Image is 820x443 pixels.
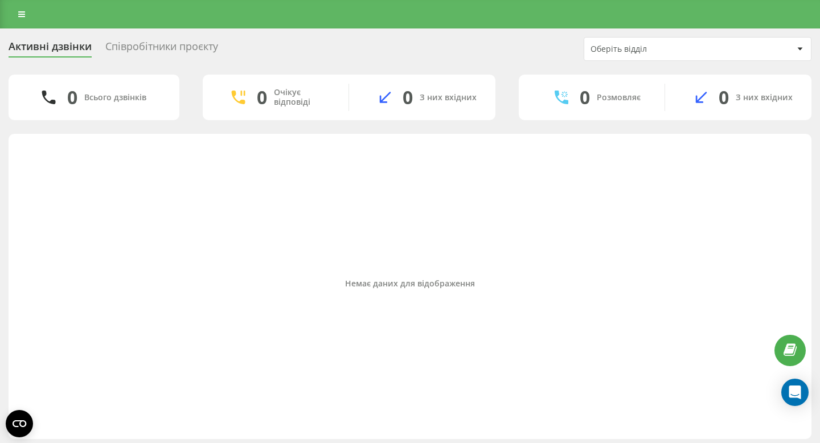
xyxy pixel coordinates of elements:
[781,379,809,406] div: Open Intercom Messenger
[18,278,802,288] div: Немає даних для відображення
[9,40,92,58] div: Активні дзвінки
[420,93,477,102] div: З них вхідних
[105,40,218,58] div: Співробітники проєкту
[403,87,413,108] div: 0
[719,87,729,108] div: 0
[736,93,793,102] div: З них вхідних
[257,87,267,108] div: 0
[6,410,33,437] button: Open CMP widget
[591,44,727,54] div: Оберіть відділ
[274,88,331,107] div: Очікує відповіді
[67,87,77,108] div: 0
[84,93,146,102] div: Всього дзвінків
[597,93,641,102] div: Розмовляє
[580,87,590,108] div: 0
